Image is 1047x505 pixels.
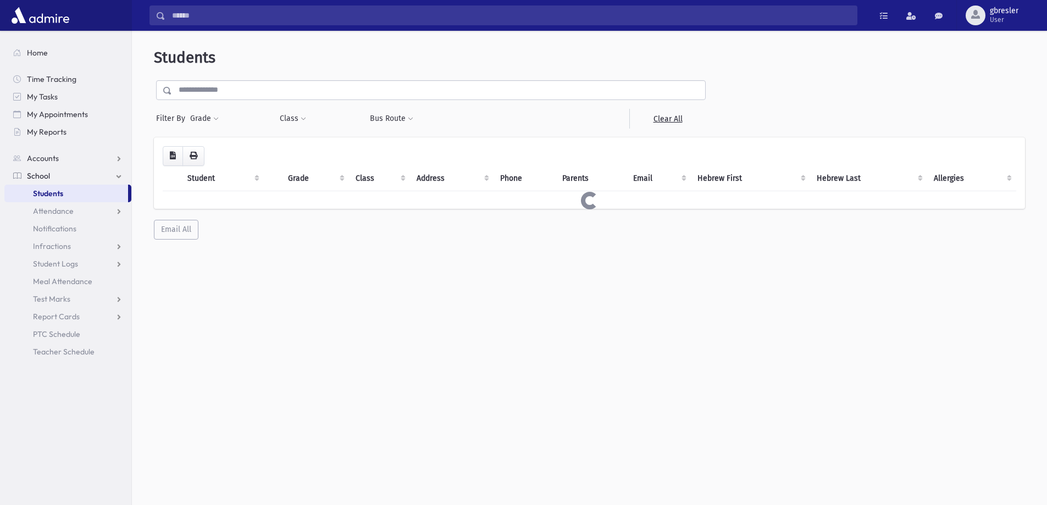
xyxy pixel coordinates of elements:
span: Test Marks [33,294,70,304]
a: Teacher Schedule [4,343,131,360]
span: Students [154,48,215,66]
th: Grade [281,166,348,191]
span: Filter By [156,113,190,124]
span: Meal Attendance [33,276,92,286]
button: CSV [163,146,183,166]
th: Hebrew Last [810,166,928,191]
a: My Appointments [4,106,131,123]
a: Home [4,44,131,62]
th: Allergies [927,166,1016,191]
a: Students [4,185,128,202]
span: User [990,15,1018,24]
a: Report Cards [4,308,131,325]
a: My Tasks [4,88,131,106]
span: gbresler [990,7,1018,15]
input: Search [165,5,857,25]
a: Clear All [629,109,706,129]
button: Email All [154,220,198,240]
th: Parents [556,166,627,191]
span: School [27,171,50,181]
img: AdmirePro [9,4,72,26]
a: Notifications [4,220,131,237]
span: My Tasks [27,92,58,102]
a: Test Marks [4,290,131,308]
th: Student [181,166,264,191]
span: Time Tracking [27,74,76,84]
a: Infractions [4,237,131,255]
button: Print [182,146,204,166]
span: My Reports [27,127,67,137]
span: Home [27,48,48,58]
span: Report Cards [33,312,80,321]
th: Address [410,166,494,191]
a: School [4,167,131,185]
a: Accounts [4,149,131,167]
span: PTC Schedule [33,329,80,339]
th: Phone [494,166,556,191]
a: Time Tracking [4,70,131,88]
button: Class [279,109,307,129]
th: Hebrew First [691,166,810,191]
span: Notifications [33,224,76,234]
button: Grade [190,109,219,129]
a: My Reports [4,123,131,141]
span: Student Logs [33,259,78,269]
span: My Appointments [27,109,88,119]
a: Meal Attendance [4,273,131,290]
th: Class [349,166,411,191]
a: Attendance [4,202,131,220]
a: Student Logs [4,255,131,273]
span: Accounts [27,153,59,163]
button: Bus Route [369,109,414,129]
span: Infractions [33,241,71,251]
span: Students [33,188,63,198]
th: Email [627,166,691,191]
span: Teacher Schedule [33,347,95,357]
span: Attendance [33,206,74,216]
a: PTC Schedule [4,325,131,343]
